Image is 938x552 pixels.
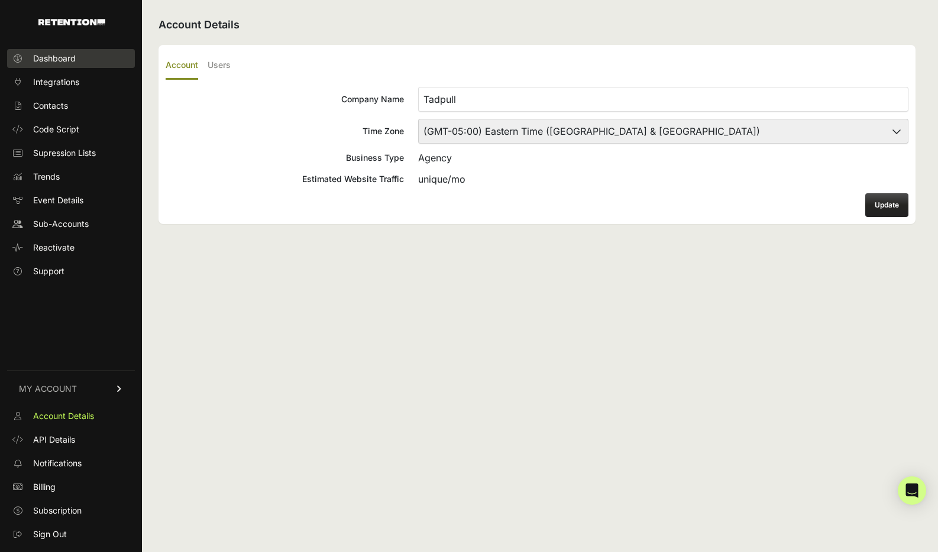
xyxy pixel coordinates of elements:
span: API Details [33,434,75,446]
span: Trends [33,171,60,183]
a: MY ACCOUNT [7,371,135,407]
span: Supression Lists [33,147,96,159]
span: Billing [33,481,56,493]
span: MY ACCOUNT [19,383,77,395]
div: Time Zone [166,125,404,137]
a: Supression Lists [7,144,135,163]
span: Contacts [33,100,68,112]
a: Billing [7,478,135,496]
span: Code Script [33,124,79,135]
div: Agency [418,151,908,165]
a: Account Details [7,407,135,426]
button: Update [865,193,908,217]
a: Contacts [7,96,135,115]
span: Sub-Accounts [33,218,89,230]
a: Event Details [7,191,135,210]
span: Reactivate [33,242,75,254]
a: Code Script [7,120,135,139]
input: Company Name [418,87,908,112]
span: Event Details [33,194,83,206]
span: Subscription [33,505,82,517]
a: Sign Out [7,525,135,544]
img: Retention.com [38,19,105,25]
a: Sub-Accounts [7,215,135,233]
span: Dashboard [33,53,76,64]
a: Dashboard [7,49,135,68]
a: Support [7,262,135,281]
select: Time Zone [418,119,908,144]
label: Account [166,52,198,80]
span: Integrations [33,76,79,88]
div: unique/mo [418,172,908,186]
span: Support [33,265,64,277]
div: Company Name [166,93,404,105]
a: Reactivate [7,238,135,257]
div: Estimated Website Traffic [166,173,404,185]
span: Sign Out [33,528,67,540]
a: API Details [7,430,135,449]
h2: Account Details [159,17,916,33]
div: Open Intercom Messenger [898,476,926,505]
a: Subscription [7,501,135,520]
div: Business Type [166,152,404,164]
span: Account Details [33,410,94,422]
a: Notifications [7,454,135,473]
a: Trends [7,167,135,186]
span: Notifications [33,457,82,469]
label: Users [208,52,231,80]
a: Integrations [7,73,135,92]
